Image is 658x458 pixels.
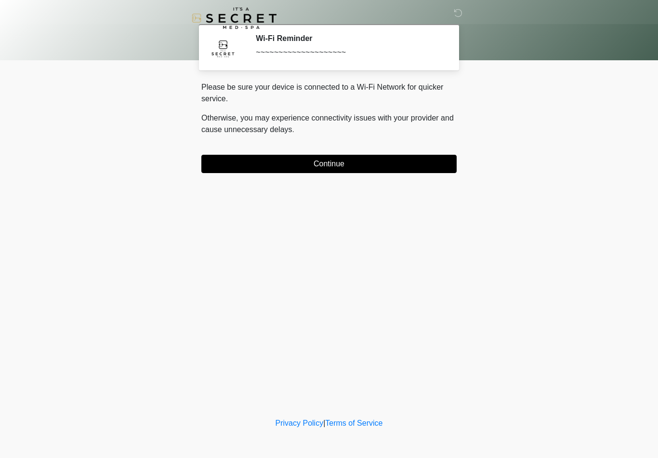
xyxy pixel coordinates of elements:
p: Please be sure your device is connected to a Wi-Fi Network for quicker service. [201,81,457,105]
img: Agent Avatar [209,34,237,63]
h2: Wi-Fi Reminder [256,34,442,43]
a: | [323,419,325,427]
div: ~~~~~~~~~~~~~~~~~~~~ [256,47,442,58]
a: Privacy Policy [276,419,324,427]
p: Otherwise, you may experience connectivity issues with your provider and cause unnecessary delays [201,112,457,135]
span: . [292,125,294,134]
button: Continue [201,155,457,173]
img: It's A Secret Med Spa Logo [192,7,276,29]
a: Terms of Service [325,419,382,427]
